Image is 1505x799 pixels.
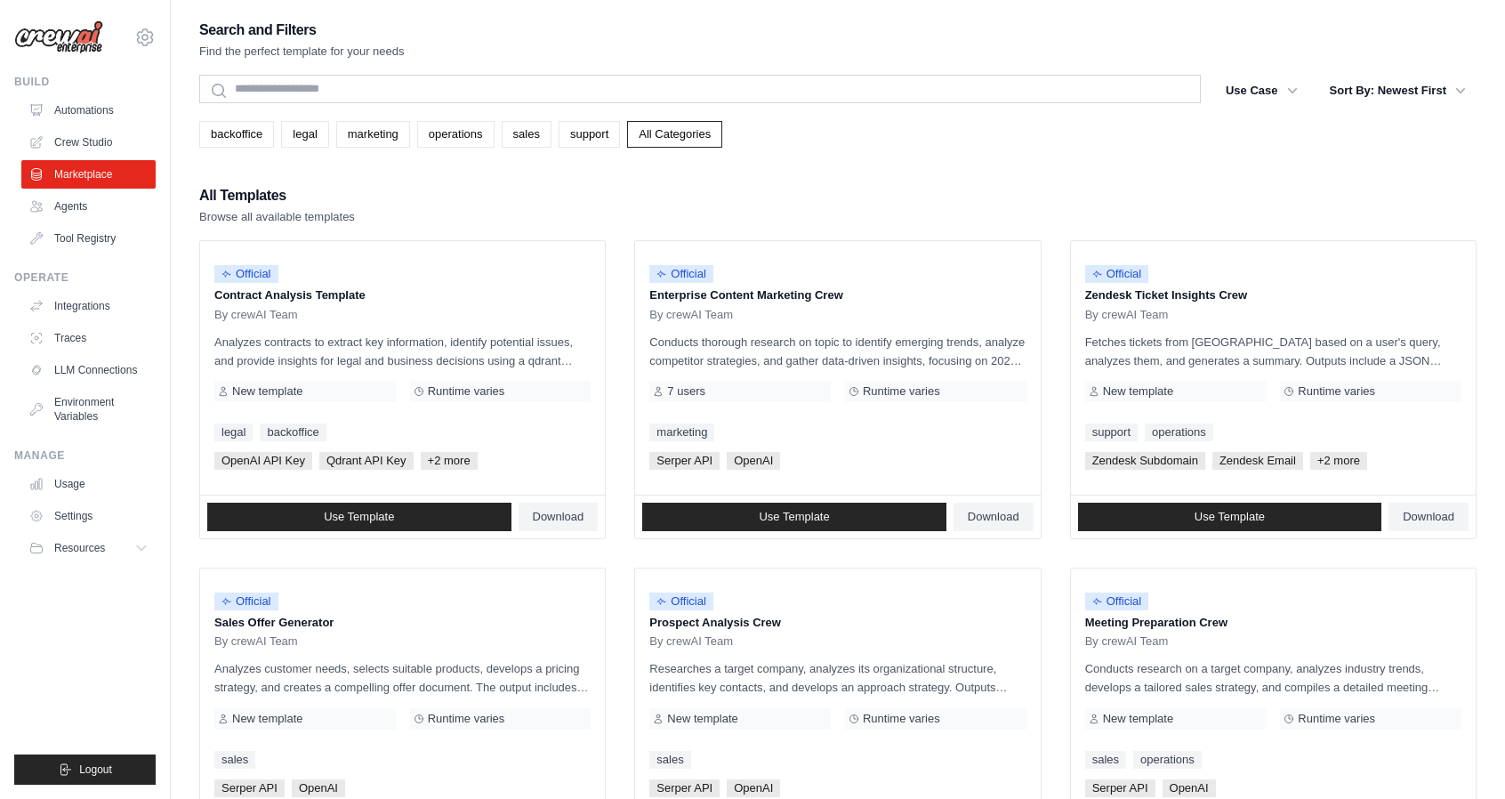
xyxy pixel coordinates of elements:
span: Runtime varies [1298,712,1375,726]
span: Runtime varies [863,712,940,726]
h2: Search and Filters [199,18,405,43]
span: Runtime varies [428,712,505,726]
span: OpenAI [727,452,780,470]
span: +2 more [421,452,478,470]
img: Logo [14,20,103,54]
a: sales [1085,751,1126,769]
a: legal [214,424,253,441]
span: OpenAI [292,779,345,797]
span: New template [1103,712,1173,726]
p: Analyzes customer needs, selects suitable products, develops a pricing strategy, and creates a co... [214,659,591,697]
span: Download [533,510,584,524]
span: Official [1085,593,1149,610]
p: Find the perfect template for your needs [199,43,405,61]
h2: All Templates [199,183,355,208]
a: All Categories [627,121,722,148]
span: Official [214,593,278,610]
p: Researches a target company, analyzes its organizational structure, identifies key contacts, and ... [649,659,1026,697]
button: Logout [14,755,156,785]
span: Download [1403,510,1454,524]
span: New template [1103,384,1173,399]
div: Build [14,75,156,89]
a: Integrations [21,292,156,320]
p: Fetches tickets from [GEOGRAPHIC_DATA] based on a user's query, analyzes them, and generates a su... [1085,333,1461,370]
a: Settings [21,502,156,530]
span: Logout [79,763,112,777]
p: Analyzes contracts to extract key information, identify potential issues, and provide insights fo... [214,333,591,370]
span: By crewAI Team [649,634,733,649]
span: Runtime varies [863,384,940,399]
a: Environment Variables [21,388,156,431]
p: Prospect Analysis Crew [649,614,1026,632]
a: Tool Registry [21,224,156,253]
a: operations [1133,751,1202,769]
span: Qdrant API Key [319,452,414,470]
p: Conducts research on a target company, analyzes industry trends, develops a tailored sales strate... [1085,659,1461,697]
a: operations [417,121,495,148]
div: Manage [14,448,156,463]
span: Use Template [324,510,394,524]
span: Official [649,265,713,283]
a: Use Template [642,503,946,531]
a: Use Template [1078,503,1382,531]
p: Meeting Preparation Crew [1085,614,1461,632]
a: Agents [21,192,156,221]
span: By crewAI Team [214,308,298,322]
span: By crewAI Team [1085,634,1169,649]
span: Serper API [1085,779,1155,797]
p: Contract Analysis Template [214,287,591,304]
span: Official [1085,265,1149,283]
button: Use Case [1215,75,1308,107]
a: sales [214,751,255,769]
a: legal [281,121,328,148]
a: Marketplace [21,160,156,189]
span: By crewAI Team [649,308,733,322]
span: Resources [54,541,105,555]
p: Sales Offer Generator [214,614,591,632]
span: Serper API [214,779,285,797]
a: sales [502,121,551,148]
a: Automations [21,96,156,125]
span: Serper API [649,779,720,797]
p: Enterprise Content Marketing Crew [649,287,1026,304]
span: Official [214,265,278,283]
a: Download [519,503,599,531]
span: 7 users [667,384,705,399]
a: Use Template [207,503,511,531]
span: OpenAI [727,779,780,797]
a: sales [649,751,690,769]
a: support [1085,424,1138,441]
span: Official [649,593,713,610]
a: marketing [336,121,410,148]
a: Usage [21,470,156,498]
span: New template [232,384,302,399]
a: Crew Studio [21,128,156,157]
span: By crewAI Team [1085,308,1169,322]
a: marketing [649,424,714,441]
span: New template [232,712,302,726]
a: backoffice [199,121,274,148]
a: operations [1145,424,1213,441]
span: Runtime varies [1298,384,1375,399]
a: Download [1388,503,1469,531]
a: support [559,121,620,148]
span: OpenAI [1163,779,1216,797]
span: Runtime varies [428,384,505,399]
span: Download [968,510,1019,524]
span: Zendesk Email [1212,452,1303,470]
span: Use Template [1195,510,1265,524]
span: New template [667,712,737,726]
p: Zendesk Ticket Insights Crew [1085,287,1461,304]
a: LLM Connections [21,356,156,384]
span: +2 more [1310,452,1367,470]
span: By crewAI Team [214,634,298,649]
span: Use Template [759,510,829,524]
p: Browse all available templates [199,208,355,226]
a: Download [954,503,1034,531]
button: Sort By: Newest First [1319,75,1477,107]
span: Serper API [649,452,720,470]
p: Conducts thorough research on topic to identify emerging trends, analyze competitor strategies, a... [649,333,1026,370]
button: Resources [21,534,156,562]
span: OpenAI API Key [214,452,312,470]
span: Zendesk Subdomain [1085,452,1205,470]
